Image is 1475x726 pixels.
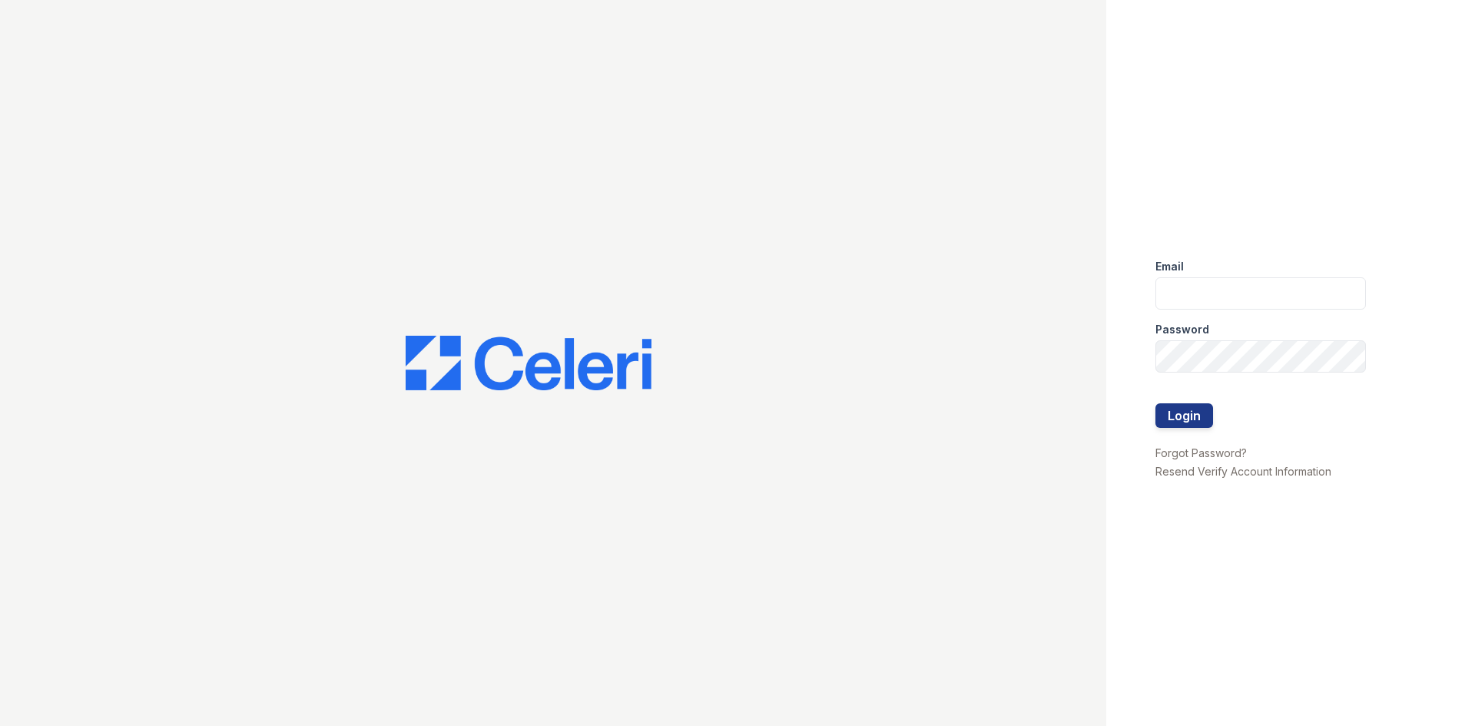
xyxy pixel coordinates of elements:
[1155,259,1184,274] label: Email
[1155,322,1209,337] label: Password
[1155,446,1247,459] a: Forgot Password?
[1155,403,1213,428] button: Login
[1155,465,1331,478] a: Resend Verify Account Information
[406,336,651,391] img: CE_Logo_Blue-a8612792a0a2168367f1c8372b55b34899dd931a85d93a1a3d3e32e68fde9ad4.png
